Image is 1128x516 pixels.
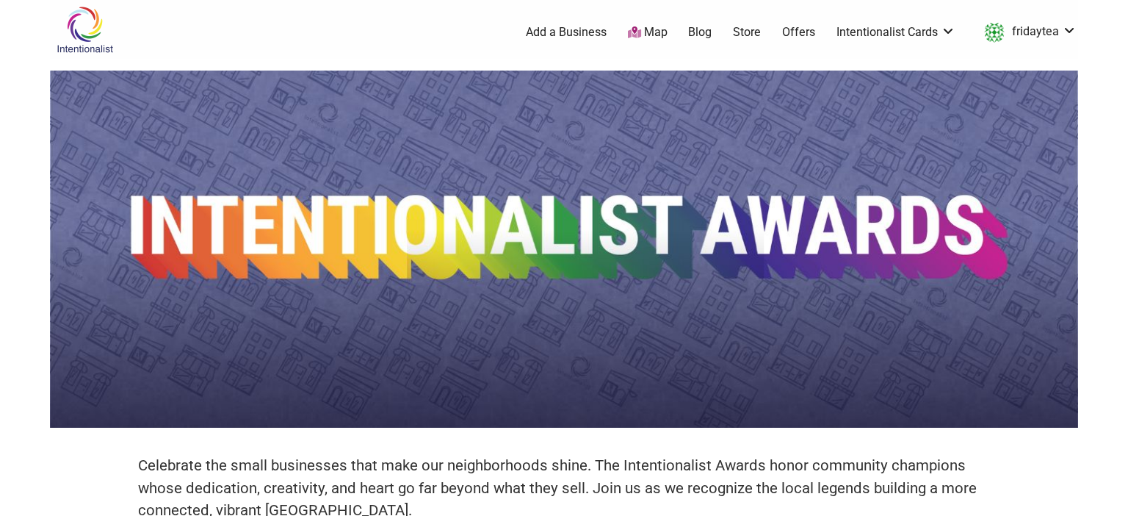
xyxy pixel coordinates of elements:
[526,24,607,40] a: Add a Business
[836,24,955,40] a: Intentionalist Cards
[688,24,712,40] a: Blog
[782,24,815,40] a: Offers
[977,19,1077,46] a: fridaytea
[733,24,761,40] a: Store
[50,6,120,54] img: Intentionalist
[628,24,668,41] a: Map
